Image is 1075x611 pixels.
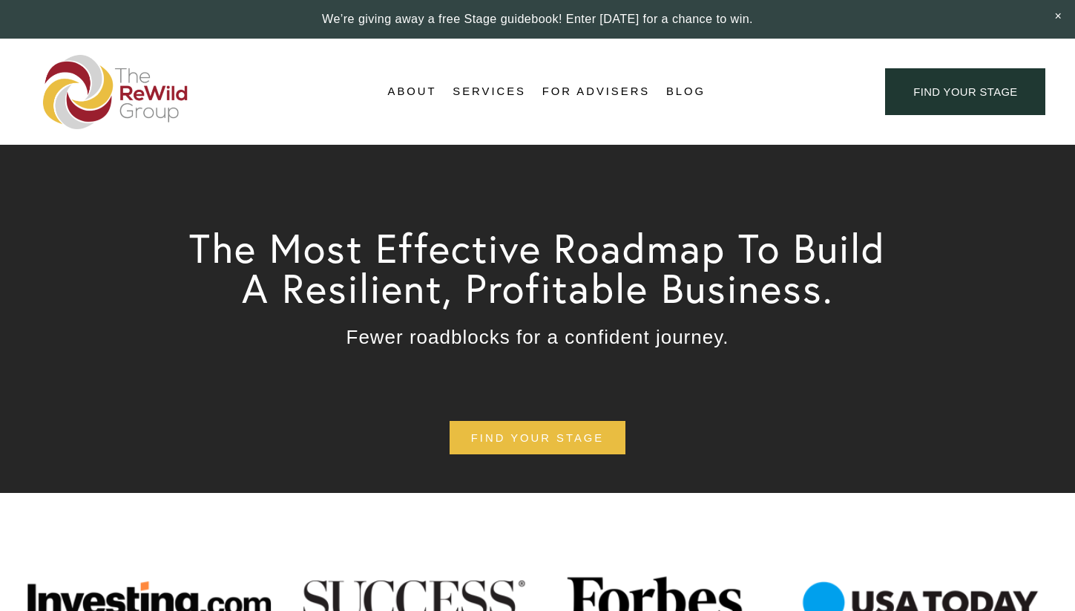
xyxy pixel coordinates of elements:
span: Services [453,82,526,102]
span: The Most Effective Roadmap To Build A Resilient, Profitable Business. [189,223,898,313]
a: folder dropdown [453,81,526,103]
a: folder dropdown [388,81,437,103]
a: Blog [666,81,706,103]
a: find your stage [885,68,1045,115]
a: find your stage [450,421,625,454]
span: Fewer roadblocks for a confident journey. [346,326,729,348]
img: The ReWild Group [43,55,188,129]
span: About [388,82,437,102]
a: For Advisers [542,81,650,103]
